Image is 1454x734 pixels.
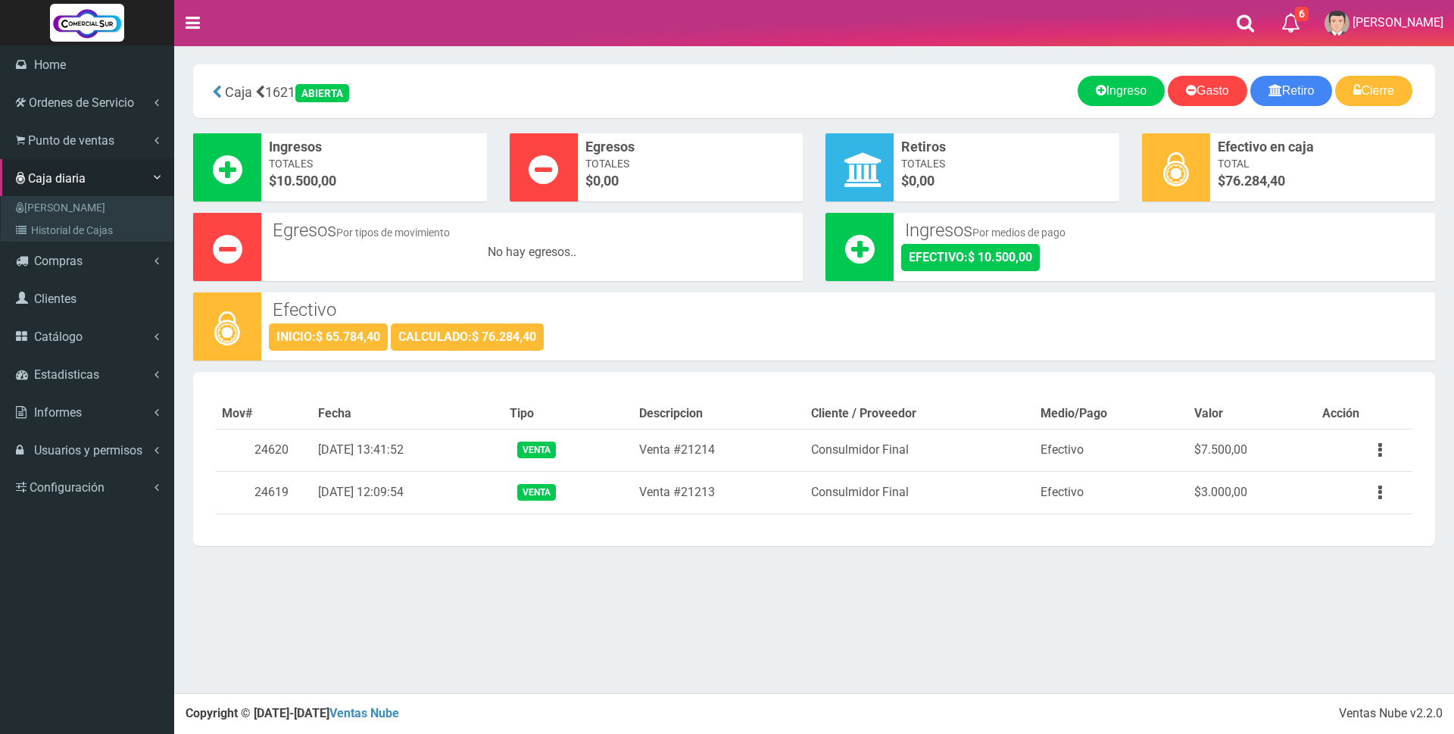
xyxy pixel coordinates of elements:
[1188,399,1315,429] th: Valor
[273,220,791,240] h3: Egresos
[225,84,252,100] span: Caja
[1295,7,1309,21] span: 6
[1225,173,1285,189] span: 76.284,40
[472,330,536,344] strong: $ 76.284,40
[968,250,1032,264] strong: $ 10.500,00
[1034,471,1189,514] td: Efectivo
[1034,399,1189,429] th: Medio/Pago
[1188,471,1315,514] td: $3.000,00
[312,429,503,471] td: [DATE] 13:41:52
[1218,156,1428,171] span: Total
[633,399,805,429] th: Descripcion
[269,244,795,261] div: No hay egresos..
[633,471,805,514] td: Venta #21213
[269,323,388,351] div: INICIO:
[269,156,479,171] span: Totales
[391,323,544,351] div: CALCULADO:
[34,254,83,268] span: Compras
[34,443,142,458] span: Usuarios y permisos
[805,471,1034,514] td: Consulmidor Final
[269,171,479,191] span: $
[216,471,312,514] td: 24619
[34,292,76,306] span: Clientes
[905,220,1424,240] h3: Ingresos
[34,405,82,420] span: Informes
[276,173,336,189] font: 10.500,00
[901,156,1112,171] span: Totales
[5,196,173,219] a: [PERSON_NAME]
[1335,76,1412,106] a: Cierre
[805,429,1034,471] td: Consulmidor Final
[273,300,1424,320] h3: Efectivo
[1353,15,1443,30] span: [PERSON_NAME]
[901,171,1112,191] span: $
[29,95,134,110] span: Ordenes de Servicio
[34,367,99,382] span: Estadisticas
[186,706,399,720] strong: Copyright © [DATE]-[DATE]
[336,226,450,239] small: Por tipos de movimiento
[585,171,796,191] span: $
[593,173,619,189] font: 0,00
[805,399,1034,429] th: Cliente / Proveedor
[1316,399,1412,429] th: Acción
[633,429,805,471] td: Venta #21214
[204,76,611,107] div: 1621
[909,173,934,189] font: 0,00
[50,4,124,42] img: Logo grande
[901,244,1040,271] div: EFECTIVO:
[312,471,503,514] td: [DATE] 12:09:54
[5,219,173,242] a: Historial de Cajas
[1218,137,1428,157] span: Efectivo en caja
[28,171,86,186] span: Caja diaria
[972,226,1066,239] small: Por medios de pago
[34,58,66,72] span: Home
[269,137,479,157] span: Ingresos
[34,330,83,344] span: Catálogo
[329,706,399,720] a: Ventas Nube
[1168,76,1247,106] a: Gasto
[1325,11,1349,36] img: User Image
[517,484,556,500] span: Venta
[517,442,556,458] span: Venta
[585,156,796,171] span: Totales
[504,399,633,429] th: Tipo
[295,84,349,102] div: ABIERTA
[585,137,796,157] span: Egresos
[1188,429,1315,471] td: $7.500,00
[316,330,380,344] strong: $ 65.784,40
[1034,429,1189,471] td: Efectivo
[1078,76,1165,106] a: Ingreso
[216,429,312,471] td: 24620
[312,399,503,429] th: Fecha
[1218,171,1428,191] span: $
[30,480,105,495] span: Configuración
[1250,76,1333,106] a: Retiro
[216,399,312,429] th: Mov#
[901,137,1112,157] span: Retiros
[28,133,114,148] span: Punto de ventas
[1339,705,1443,723] div: Ventas Nube v2.2.0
